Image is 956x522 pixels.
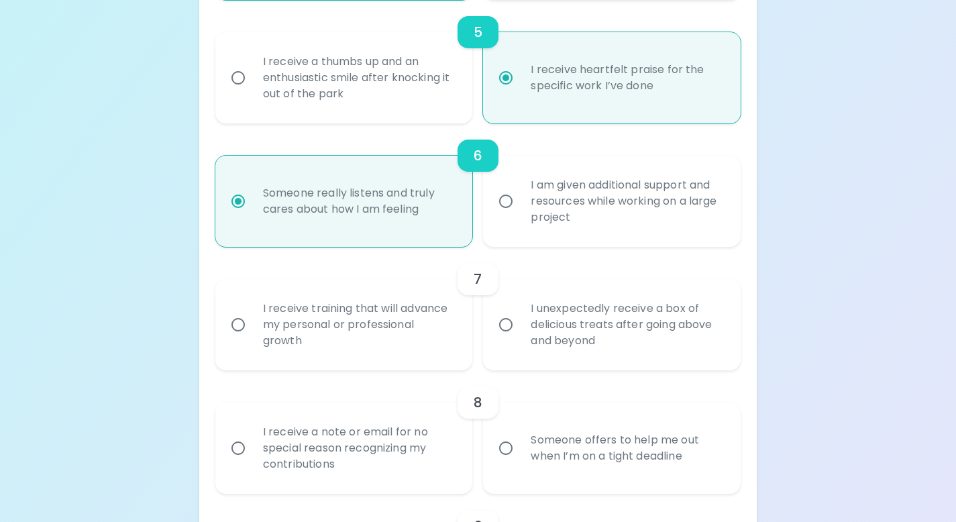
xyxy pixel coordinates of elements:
[520,46,733,110] div: I receive heartfelt praise for the specific work I’ve done
[474,145,482,166] h6: 6
[474,21,482,43] h6: 5
[520,161,733,242] div: I am given additional support and resources while working on a large project
[215,123,741,247] div: choice-group-check
[215,370,741,494] div: choice-group-check
[252,284,466,365] div: I receive training that will advance my personal or professional growth
[474,268,482,290] h6: 7
[520,416,733,480] div: Someone offers to help me out when I’m on a tight deadline
[252,38,466,118] div: I receive a thumbs up and an enthusiastic smile after knocking it out of the park
[252,169,466,233] div: Someone really listens and truly cares about how I am feeling
[252,408,466,488] div: I receive a note or email for no special reason recognizing my contributions
[215,247,741,370] div: choice-group-check
[520,284,733,365] div: I unexpectedly receive a box of delicious treats after going above and beyond
[474,392,482,413] h6: 8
